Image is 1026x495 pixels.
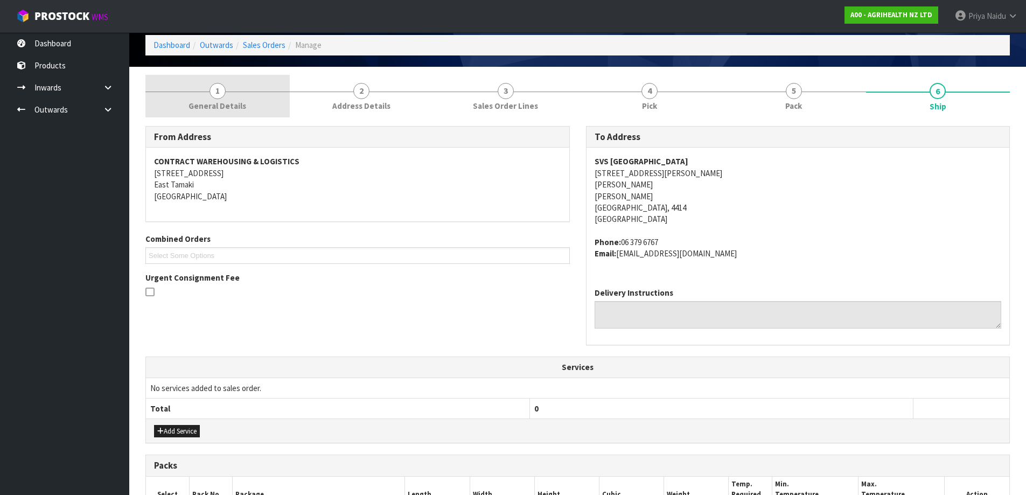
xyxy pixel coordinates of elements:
strong: phone [595,237,621,247]
span: Priya [968,11,985,21]
address: [STREET_ADDRESS] East Tamaki [GEOGRAPHIC_DATA] [154,156,561,202]
a: Sales Orders [243,40,285,50]
span: General Details [189,100,246,111]
span: 2 [353,83,369,99]
h3: Packs [154,461,1001,471]
span: Naidu [987,11,1006,21]
span: Pick [642,100,657,111]
td: No services added to sales order. [146,378,1009,398]
address: 06 379 6767 [EMAIL_ADDRESS][DOMAIN_NAME] [595,236,1002,260]
strong: email [595,248,616,259]
th: Total [146,398,529,419]
a: A00 - AGRIHEALTH NZ LTD [844,6,938,24]
label: Combined Orders [145,233,211,245]
a: Dashboard [153,40,190,50]
h3: To Address [595,132,1002,142]
a: Outwards [200,40,233,50]
span: 6 [930,83,946,99]
span: ProStock [34,9,89,23]
span: 3 [498,83,514,99]
strong: CONTRACT WAREHOUSING & LOGISTICS [154,156,299,166]
h3: From Address [154,132,561,142]
label: Urgent Consignment Fee [145,272,240,283]
span: 5 [786,83,802,99]
button: Add Service [154,425,200,438]
span: 0 [534,403,539,414]
small: WMS [92,12,108,22]
strong: SVS [GEOGRAPHIC_DATA] [595,156,688,166]
span: Ship [930,101,946,112]
span: Address Details [332,100,390,111]
span: 1 [210,83,226,99]
img: cube-alt.png [16,9,30,23]
span: Manage [295,40,322,50]
span: Pack [785,100,802,111]
address: [STREET_ADDRESS][PERSON_NAME] [PERSON_NAME] [PERSON_NAME] [GEOGRAPHIC_DATA], 4414 [GEOGRAPHIC_DATA] [595,156,1002,225]
th: Services [146,357,1009,378]
strong: A00 - AGRIHEALTH NZ LTD [850,10,932,19]
span: 4 [641,83,658,99]
label: Delivery Instructions [595,287,673,298]
span: Sales Order Lines [473,100,538,111]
